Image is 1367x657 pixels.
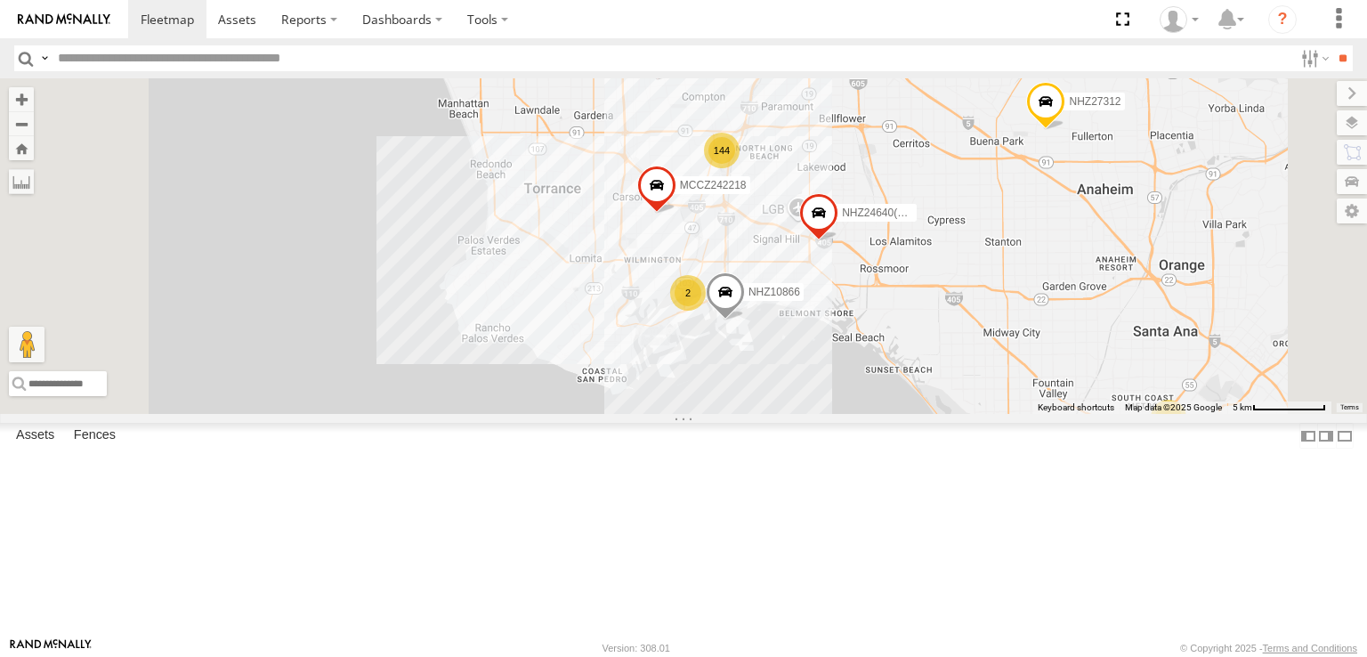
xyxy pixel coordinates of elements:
[1340,403,1359,410] a: Terms (opens in new tab)
[9,136,34,160] button: Zoom Home
[37,45,52,71] label: Search Query
[748,285,800,297] span: NHZ10866
[9,327,44,362] button: Drag Pegman onto the map to open Street View
[1336,423,1354,449] label: Hide Summary Table
[1268,5,1297,34] i: ?
[1125,402,1222,412] span: Map data ©2025 Google
[1153,6,1205,33] div: Zulema McIntosch
[704,133,740,168] div: 144
[1069,95,1120,108] span: NHZ27312
[1294,45,1332,71] label: Search Filter Options
[1227,401,1331,414] button: Map Scale: 5 km per 79 pixels
[1038,401,1114,414] button: Keyboard shortcuts
[9,111,34,136] button: Zoom out
[603,643,670,653] div: Version: 308.01
[10,639,92,657] a: Visit our Website
[842,207,941,219] span: NHZ24640(disabled)
[1317,423,1335,449] label: Dock Summary Table to the Right
[1337,199,1367,223] label: Map Settings
[7,424,63,449] label: Assets
[9,169,34,194] label: Measure
[1263,643,1357,653] a: Terms and Conditions
[1180,643,1357,653] div: © Copyright 2025 -
[1299,423,1317,449] label: Dock Summary Table to the Left
[680,179,747,191] span: MCCZ242218
[65,424,125,449] label: Fences
[18,13,110,26] img: rand-logo.svg
[1233,402,1252,412] span: 5 km
[670,275,706,311] div: 2
[9,87,34,111] button: Zoom in
[1151,400,1186,435] div: 3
